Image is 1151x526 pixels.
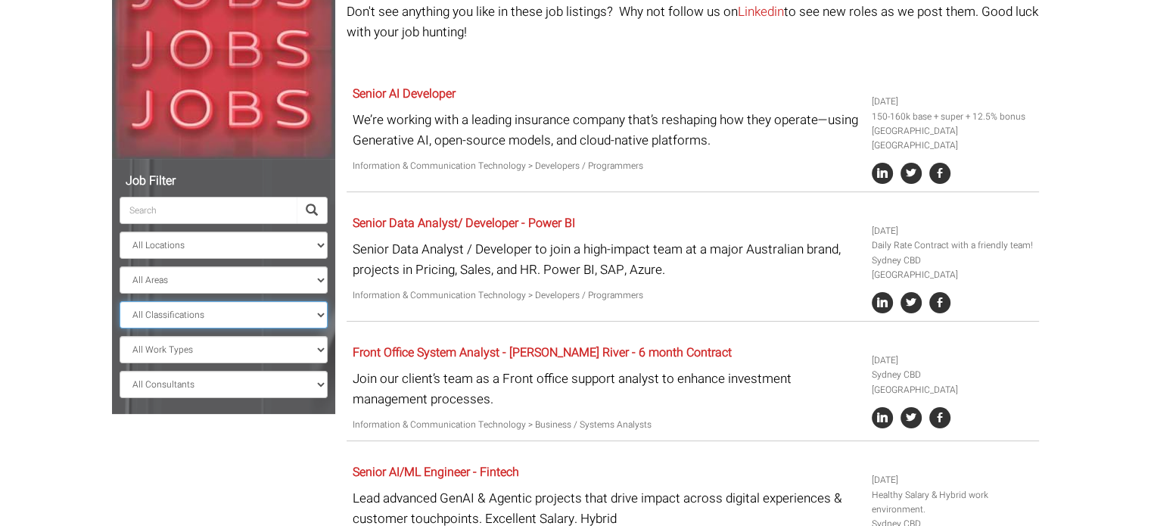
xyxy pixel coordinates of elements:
li: [DATE] [872,95,1034,109]
li: Sydney CBD [GEOGRAPHIC_DATA] [872,368,1034,397]
p: Senior Data Analyst / Developer to join a high-impact team at a major Australian brand, projects ... [353,239,860,280]
li: Sydney CBD [GEOGRAPHIC_DATA] [872,254,1034,282]
a: Linkedin [738,2,784,21]
li: [DATE] [872,224,1034,238]
a: Senior AI/ML Engineer - Fintech [353,463,519,481]
p: Information & Communication Technology > Developers / Programmers [353,288,860,303]
li: Healthy Salary & Hybrid work environment. [872,488,1034,517]
li: Daily Rate Contract with a friendly team! [872,238,1034,253]
li: [DATE] [872,473,1034,487]
li: [DATE] [872,353,1034,368]
p: Join our client’s team as a Front office support analyst to enhance investment management processes. [353,369,860,409]
p: Information & Communication Technology > Business / Systems Analysts [353,418,860,432]
h5: Job Filter [120,175,328,188]
li: 150-160k base + super + 12.5% bonus [872,110,1034,124]
a: Front Office System Analyst - [PERSON_NAME] River - 6 month Contract [353,344,732,362]
a: Senior Data Analyst/ Developer - Power BI [353,214,575,232]
a: Senior AI Developer [353,85,456,103]
p: We’re working with a leading insurance company that’s reshaping how they operate—using Generative... [353,110,860,151]
p: Information & Communication Technology > Developers / Programmers [353,159,860,173]
input: Search [120,197,297,224]
li: [GEOGRAPHIC_DATA] [GEOGRAPHIC_DATA] [872,124,1034,153]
